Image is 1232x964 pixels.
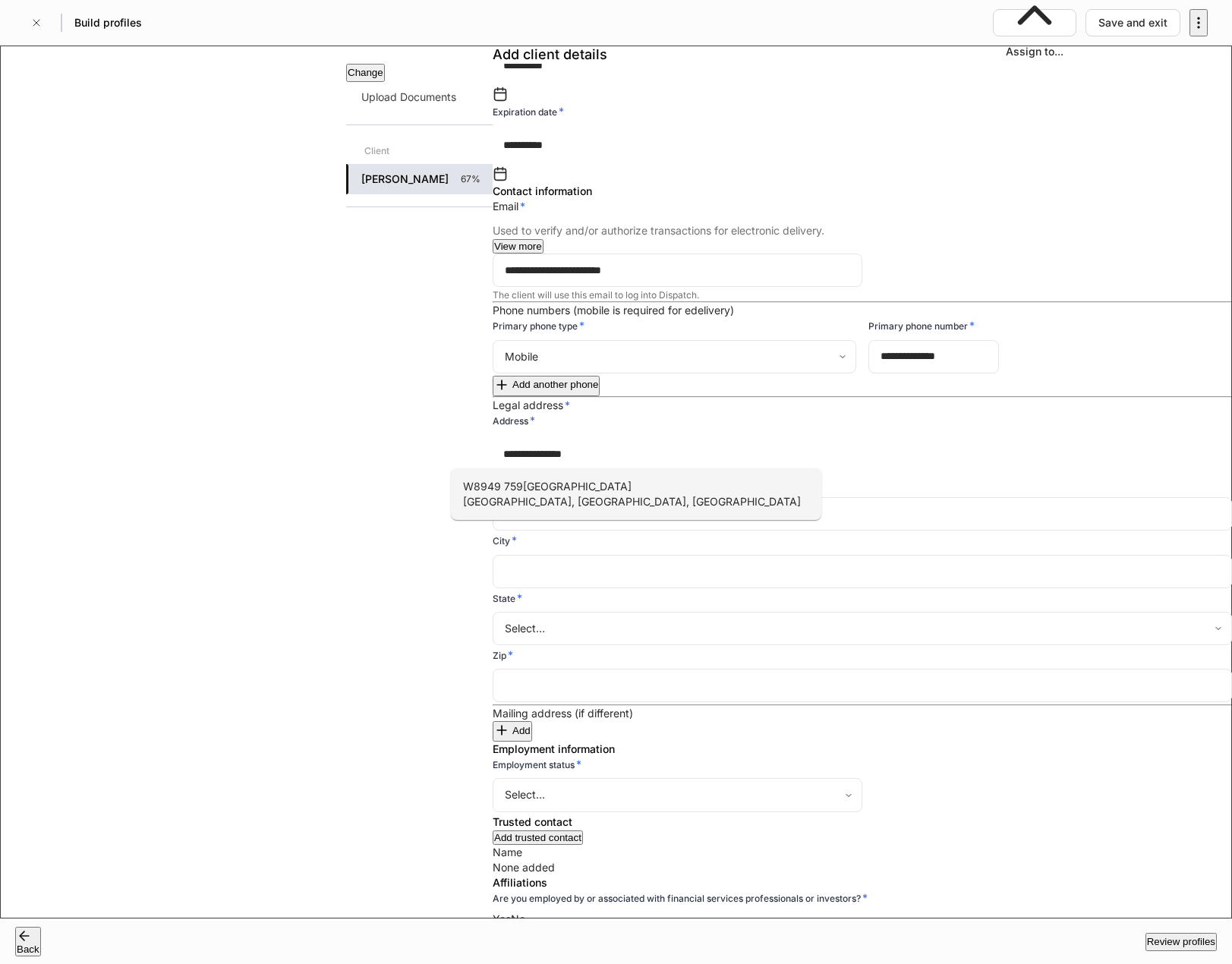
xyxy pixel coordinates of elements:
span: 759 [504,480,523,493]
span: [GEOGRAPHIC_DATA] [523,480,632,493]
div: Mobile [493,340,855,373]
h5: Employment information [493,742,1232,757]
button: Save and exit [1085,9,1180,36]
h6: Primary phone type [493,318,584,333]
div: Mailing address (if different) [493,706,1232,721]
div: Save and exit [1098,15,1167,30]
div: Select... [493,612,1231,645]
h6: Expiration date [493,104,564,119]
div: Client [364,137,389,164]
button: Add [493,721,532,742]
h6: Zip [493,647,513,663]
div: Select... [493,778,862,811]
button: View more [493,239,544,254]
div: Add another phone [494,377,598,392]
h5: Build profiles [74,15,142,30]
button: Back [15,927,41,956]
div: Change [348,65,383,80]
button: Assign to... [993,9,1076,36]
h4: Add client details [493,46,607,64]
span: Yes [493,912,511,925]
a: Upload Documents [346,82,493,112]
span: W8949 [463,480,501,493]
span: No [511,912,525,925]
h5: [PERSON_NAME] [361,172,449,187]
p: The client will use this email to log into Dispatch. [493,289,862,301]
button: Review profiles [1145,933,1217,951]
div: None added [493,860,1232,875]
div: View more [494,241,542,252]
h6: City [493,533,517,548]
h6: Primary phone number [868,318,975,333]
div: [GEOGRAPHIC_DATA], [GEOGRAPHIC_DATA], [GEOGRAPHIC_DATA] [463,494,801,509]
h5: Trusted contact [493,814,1232,830]
div: Review profiles [1147,934,1215,950]
p: 67% [461,173,481,185]
div: Name [493,845,1232,860]
button: Add trusted contact [493,830,583,845]
h6: Address [493,413,535,428]
h5: Affiliations [493,875,1232,890]
h6: State [493,591,522,606]
p: Upload Documents [361,90,456,105]
div: Add trusted contact [494,832,581,843]
div: Legal address [493,398,1232,413]
h5: Contact information [493,184,1232,199]
button: Change [346,64,385,82]
a: [PERSON_NAME]67% [346,164,493,194]
div: Email [493,199,862,214]
h6: Employment status [493,757,581,772]
div: Add [494,723,531,738]
h6: Are you employed by or associated with financial services professionals or investors? [493,890,868,906]
div: Back [17,944,39,955]
button: Add another phone [493,376,600,396]
div: Assign to... [1006,44,1063,59]
span: Used to verify and/or authorize transactions for electronic delivery. [493,224,824,237]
